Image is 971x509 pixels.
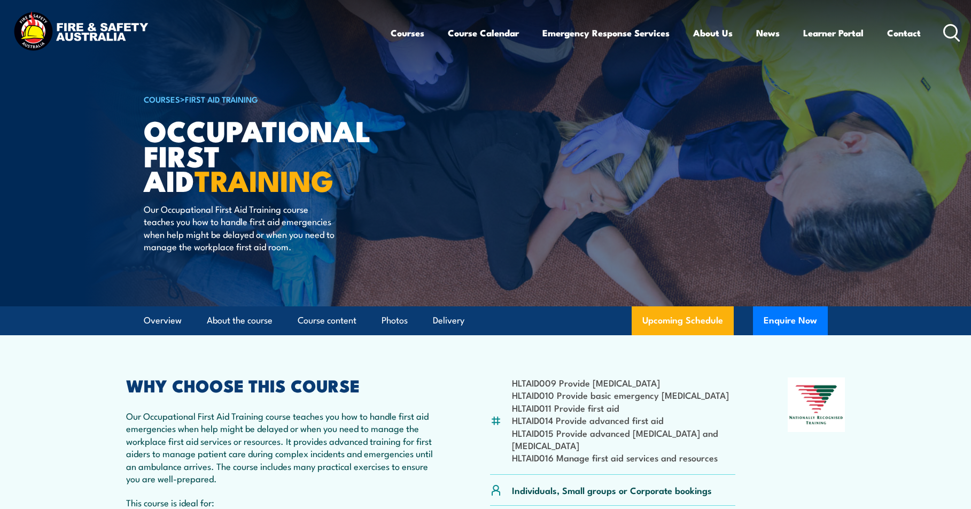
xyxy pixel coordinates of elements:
[144,118,408,192] h1: Occupational First Aid
[632,306,734,335] a: Upcoming Schedule
[126,410,438,484] p: Our Occupational First Aid Training course teaches you how to handle first aid emergencies when h...
[756,19,780,47] a: News
[512,414,736,426] li: HLTAID014 Provide advanced first aid
[788,377,845,432] img: Nationally Recognised Training logo.
[144,93,180,105] a: COURSES
[144,203,339,253] p: Our Occupational First Aid Training course teaches you how to handle first aid emergencies when h...
[207,306,273,335] a: About the course
[512,427,736,452] li: HLTAID015 Provide advanced [MEDICAL_DATA] and [MEDICAL_DATA]
[126,496,438,508] p: This course is ideal for:
[382,306,408,335] a: Photos
[512,451,736,464] li: HLTAID016 Manage first aid services and resources
[144,306,182,335] a: Overview
[753,306,828,335] button: Enquire Now
[693,19,733,47] a: About Us
[448,19,519,47] a: Course Calendar
[512,402,736,414] li: HLTAID011 Provide first aid
[512,376,736,389] li: HLTAID009 Provide [MEDICAL_DATA]
[512,484,712,496] p: Individuals, Small groups or Corporate bookings
[542,19,670,47] a: Emergency Response Services
[298,306,356,335] a: Course content
[512,389,736,401] li: HLTAID010 Provide basic emergency [MEDICAL_DATA]
[195,157,333,202] strong: TRAINING
[803,19,864,47] a: Learner Portal
[185,93,258,105] a: First Aid Training
[126,377,438,392] h2: WHY CHOOSE THIS COURSE
[887,19,921,47] a: Contact
[433,306,464,335] a: Delivery
[144,92,408,105] h6: >
[391,19,424,47] a: Courses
